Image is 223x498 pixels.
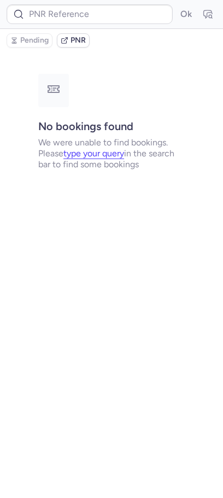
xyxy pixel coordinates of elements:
span: Pending [20,36,49,45]
p: Please in the search bar to find some bookings [38,148,185,170]
input: PNR Reference [7,4,173,24]
strong: No bookings found [38,120,133,133]
button: Pending [7,33,52,48]
button: Ok [177,5,195,23]
p: We were unable to find bookings. [38,137,185,148]
button: PNR [57,33,90,48]
button: type your query [63,149,124,159]
span: PNR [71,36,86,45]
